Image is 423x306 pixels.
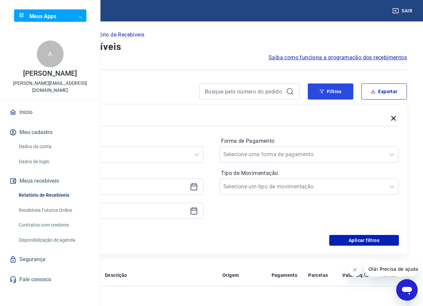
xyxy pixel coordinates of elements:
a: Início [8,105,92,120]
p: Relatório de Recebíveis [87,31,144,39]
label: Tipo de Movimentação [221,169,398,177]
span: Olá! Precisa de ajuda? [4,5,56,10]
p: Valor Líq. [342,272,364,279]
button: Filtros [308,83,353,100]
iframe: Mensagem da empresa [364,262,418,277]
button: Aplicar filtros [329,235,399,246]
iframe: Botão para abrir a janela de mensagens [396,279,418,301]
a: Contratos com credores [16,218,92,232]
p: Origem [222,272,239,279]
button: Sair [391,5,415,17]
a: Dados da conta [16,140,92,154]
p: Pagamento [272,272,298,279]
input: Data inicial [30,182,187,192]
button: Meus recebíveis [8,174,92,188]
div: A [37,41,64,67]
a: Relatório de Recebíveis [16,188,92,202]
input: Data final [30,206,187,216]
a: Disponibilização de agenda [16,233,92,247]
p: [PERSON_NAME] [23,70,77,77]
a: Saiba como funciona a programação dos recebimentos [269,54,407,62]
a: Recebíveis Futuros Online [16,203,92,217]
button: Meu cadastro [8,125,92,140]
a: Segurança [8,252,92,267]
iframe: Fechar mensagem [348,263,362,277]
label: Forma de Pagamento [221,137,398,145]
label: Período [25,137,202,145]
a: Dados de login [16,155,92,169]
h4: Relatório de Recebíveis [16,40,407,54]
p: [PERSON_NAME][EMAIL_ADDRESS][DOMAIN_NAME] [5,80,95,94]
p: Descrição [105,272,127,279]
p: Período personalizado [24,168,204,176]
p: Parcelas [308,272,328,279]
button: Exportar [361,83,407,100]
a: Fale conosco [8,272,92,287]
input: Busque pelo número do pedido [205,86,283,97]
